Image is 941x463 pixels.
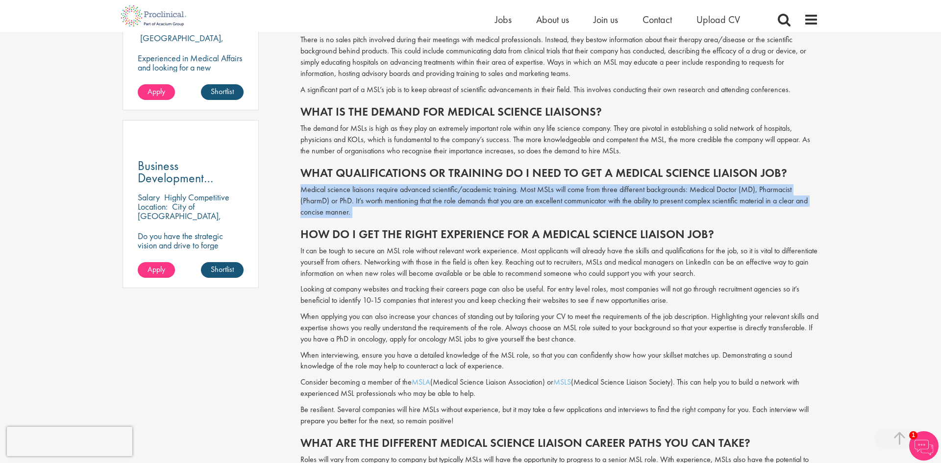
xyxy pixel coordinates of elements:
a: Shortlist [201,84,244,100]
span: 1 [909,431,917,439]
h2: What are the different medical science liaison career paths you can take? [300,437,819,449]
a: MSLS [553,377,571,387]
a: Join us [594,13,618,26]
p: Be resilient. Several companies will hire MSLs without experience, but it may take a few applicat... [300,404,819,427]
p: The demand for MSLs is high as they play an extremely important role within any life science comp... [300,123,819,157]
a: Contact [643,13,672,26]
h2: How do I get the right experience for a medical science liaison job? [300,228,819,241]
h2: What is the demand for medical science liaisons? [300,105,819,118]
p: [GEOGRAPHIC_DATA], [GEOGRAPHIC_DATA] [138,32,223,53]
a: Apply [138,84,175,100]
a: Jobs [495,13,512,26]
span: Business Development Manager [138,157,213,198]
span: Apply [148,86,165,97]
a: Shortlist [201,262,244,278]
img: Chatbot [909,431,939,461]
a: MSLA [412,377,430,387]
p: Do you have the strategic vision and drive to forge impactful partnerships at the forefront of ph... [138,231,244,306]
a: About us [536,13,569,26]
h2: What qualifications or training do I need to get a medical science liaison job? [300,167,819,179]
a: Upload CV [696,13,740,26]
span: Apply [148,264,165,274]
p: Highly Competitive [164,192,229,203]
p: Looking at company websites and tracking their careers page can also be useful. For entry level r... [300,284,819,306]
p: When interviewing, ensure you have a detailed knowledge of the MSL role, so that you can confiden... [300,350,819,372]
span: Location: [138,201,168,212]
p: A significant part of a MSL’s job is to keep abreast of scientific advancements in their field. T... [300,84,819,96]
a: Apply [138,262,175,278]
p: Consider becoming a member of the (Medical Science Liaison Association) or (Medical Science Liais... [300,377,819,399]
a: Business Development Manager [138,160,244,184]
span: Salary [138,192,160,203]
p: Medical science liaisons require advanced scientific/academic training. Most MSLs will come from ... [300,184,819,218]
p: When applying you can also increase your chances of standing out by tailoring your CV to meet the... [300,311,819,345]
p: Experienced in Medical Affairs and looking for a new challenge within operations? Proclinical is ... [138,53,244,119]
p: City of [GEOGRAPHIC_DATA], [GEOGRAPHIC_DATA] [138,201,221,231]
p: There is no sales pitch involved during their meetings with medical professionals. Instead, they ... [300,34,819,79]
p: It can be tough to secure an MSL role without relevant work experience. Most applicants will alre... [300,245,819,279]
iframe: reCAPTCHA [7,427,132,456]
